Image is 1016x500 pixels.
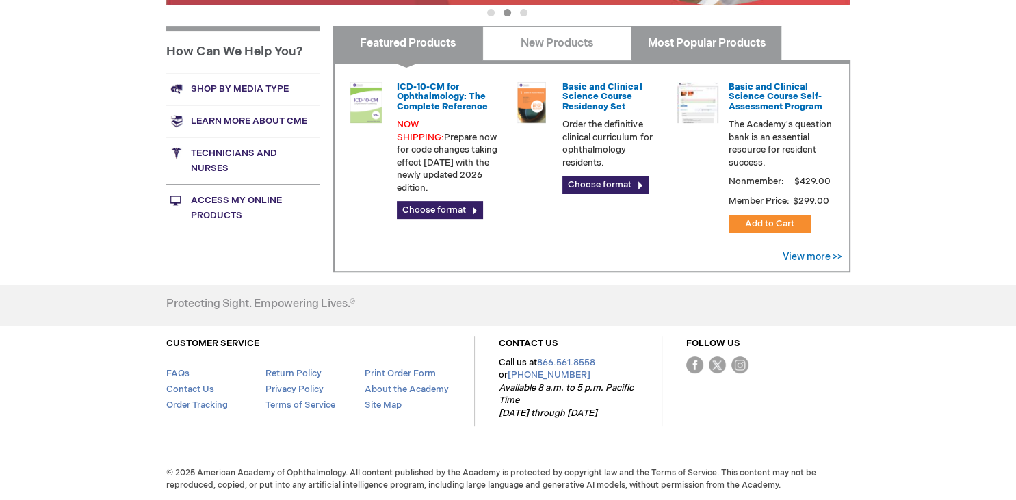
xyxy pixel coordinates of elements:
a: Print Order Form [364,368,435,379]
a: Most Popular Products [631,26,781,60]
a: New Products [482,26,632,60]
a: View more >> [783,251,842,263]
p: Call us at or [499,356,638,420]
a: 866.561.8558 [537,357,595,368]
p: Prepare now for code changes taking effect [DATE] with the newly updated 2026 edition. [397,118,501,194]
em: Available 8 a.m. to 5 p.m. Pacific Time [DATE] through [DATE] [499,382,634,419]
span: © 2025 American Academy of Ophthalmology. All content published by the Academy is protected by co... [156,467,861,490]
a: [PHONE_NUMBER] [508,369,590,380]
a: ICD-10-CM for Ophthalmology: The Complete Reference [397,81,488,112]
a: CUSTOMER SERVICE [166,338,259,349]
img: bcscself_20.jpg [677,82,718,123]
img: Facebook [686,356,703,373]
a: Learn more about CME [166,105,320,137]
a: Featured Products [333,26,483,60]
a: Basic and Clinical Science Course Self-Assessment Program [729,81,822,112]
button: 3 of 3 [520,9,527,16]
img: Twitter [709,356,726,373]
a: Choose format [397,201,483,219]
a: About the Academy [364,384,448,395]
button: 1 of 3 [487,9,495,16]
a: Basic and Clinical Science Course Residency Set [562,81,642,112]
img: 0120008u_42.png [346,82,387,123]
a: Technicians and nurses [166,137,320,184]
button: 2 of 3 [504,9,511,16]
h1: How Can We Help You? [166,26,320,73]
strong: Member Price: [729,196,790,207]
button: Add to Cart [729,215,811,233]
strong: Nonmember: [729,173,784,190]
a: Site Map [364,399,401,410]
font: NOW SHIPPING: [397,119,444,143]
a: Access My Online Products [166,184,320,231]
span: $299.00 [792,196,831,207]
a: Order Tracking [166,399,228,410]
a: FOLLOW US [686,338,740,349]
img: instagram [731,356,748,373]
h4: Protecting Sight. Empowering Lives.® [166,298,355,311]
a: Terms of Service [265,399,335,410]
span: $429.00 [792,176,833,187]
p: The Academy's question bank is an essential resource for resident success. [729,118,833,169]
a: Choose format [562,176,649,194]
a: Privacy Policy [265,384,323,395]
a: Shop by media type [166,73,320,105]
a: Return Policy [265,368,321,379]
p: Order the definitive clinical curriculum for ophthalmology residents. [562,118,666,169]
a: CONTACT US [499,338,558,349]
span: Add to Cart [745,218,794,229]
a: Contact Us [166,384,214,395]
img: 02850963u_47.png [511,82,552,123]
a: FAQs [166,368,190,379]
